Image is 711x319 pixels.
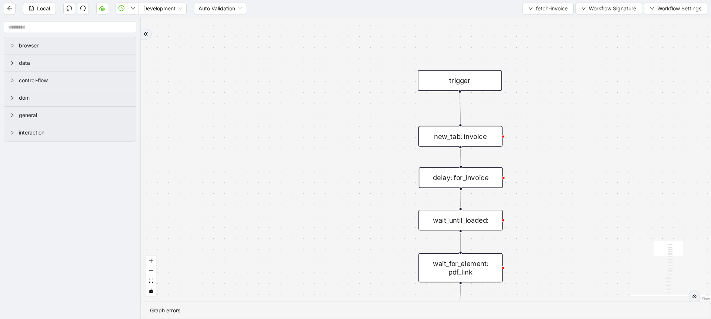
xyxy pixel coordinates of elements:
span: play-circle [118,5,124,11]
button: fit view [146,276,156,286]
span: down [528,6,533,11]
button: down [127,3,139,14]
span: general [19,111,130,119]
button: downWorkflow Signature [575,3,642,14]
g: Edge from new_tab: invoice to delay: for_invoice [460,149,461,165]
div: Graph errors [150,306,702,315]
span: double-right [692,294,697,299]
span: fetch-invoice [536,4,568,13]
span: control-flow [19,76,130,84]
span: right [10,130,14,135]
g: Edge from trigger to new_tab: invoice [460,93,461,123]
div: general [4,107,136,124]
span: arrow-left [7,5,13,11]
span: interaction [19,129,130,137]
div: new_tab: invoice [418,126,503,147]
button: downfetch-invoice [523,3,574,14]
button: downWorkflow Settings [644,3,707,14]
g: Edge from wait_for_element: pdf_link to get_text: appt_titles [460,285,461,305]
button: zoom in [146,256,156,266]
span: redo [80,5,86,11]
span: right [10,78,14,83]
div: data [4,54,136,72]
button: saveLocal [23,3,56,14]
button: undo [63,3,75,14]
span: browser [19,41,130,50]
div: wait_for_element: pdf_link [418,253,503,282]
button: zoom out [146,266,156,276]
div: interaction [4,124,136,141]
span: right [10,96,14,100]
span: down [650,6,654,11]
span: Local [37,4,50,13]
span: Workflow Signature [589,4,636,13]
div: delay: for_invoice [419,167,503,188]
a: React Flow attribution [691,296,710,301]
span: dom [19,94,130,102]
span: save [29,6,34,11]
button: arrow-left [4,3,16,14]
div: trigger [418,70,502,91]
div: wait_until_loaded: [418,210,503,230]
button: play-circle [116,3,127,14]
button: toggle interactivity [146,286,156,296]
span: Workflow Settings [657,4,701,13]
span: right [10,61,14,65]
div: browser [4,37,136,54]
button: cloud-server [96,3,108,14]
button: redo [77,3,89,14]
span: cloud-server [99,5,105,11]
span: data [19,59,130,67]
span: undo [66,5,72,11]
div: control-flow [4,72,136,89]
span: Auto Validation [198,3,242,14]
span: right [10,43,14,48]
div: dom [4,89,136,106]
span: right [10,113,14,117]
span: Development [143,3,182,14]
span: double-right [143,31,148,37]
span: down [581,6,586,11]
span: down [131,6,135,11]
